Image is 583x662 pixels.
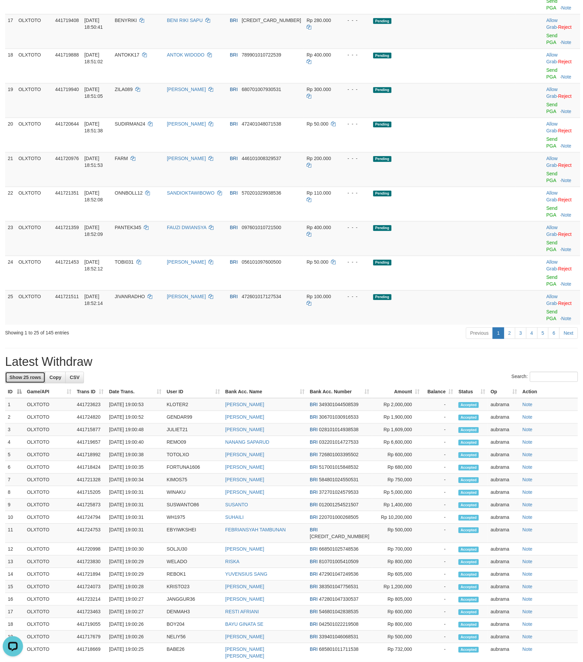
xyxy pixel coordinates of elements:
th: Bank Acc. Name: activate to sort column ascending [223,385,307,398]
a: RISKA [225,559,240,564]
th: Bank Acc. Number: activate to sort column ascending [307,385,372,398]
span: · [546,225,558,237]
td: OLXTOTO [16,186,52,221]
td: OLXTOTO [16,83,52,117]
td: OLXTOTO [24,448,74,461]
td: 1 [5,398,24,411]
span: Rp 400.000 [307,225,331,230]
td: 5 [5,448,24,461]
span: 441719888 [55,52,79,58]
span: Copy 105501012455508 to clipboard [242,18,301,23]
span: BRI [310,414,318,420]
a: Reject [558,162,572,168]
td: OLXTOTO [24,436,74,448]
a: Note [522,452,533,457]
a: Reject [558,59,572,64]
td: - [422,423,456,436]
a: [PERSON_NAME] [225,584,264,589]
a: Send PGA [546,205,558,218]
a: Previous [466,327,493,339]
span: Rp 50.000 [307,121,329,127]
span: 441719408 [55,18,79,23]
td: JULIET21 [164,423,223,436]
span: Rp 110.000 [307,190,331,196]
a: [PERSON_NAME] [225,634,264,639]
td: Rp 600,000 [372,448,422,461]
th: Balance: activate to sort column ascending [422,385,456,398]
div: - - - [342,120,368,127]
td: · [544,290,580,325]
a: Note [522,596,533,602]
td: Rp 2,000,000 [372,398,422,411]
a: Reject [558,231,572,237]
td: · [544,256,580,290]
span: · [546,87,558,99]
td: OLXTOTO [24,461,74,473]
td: 6 [5,461,24,473]
span: 441721511 [55,294,79,299]
td: [DATE] 19:00:53 [106,398,164,411]
div: Showing 1 to 25 of 145 entries [5,327,238,336]
td: OLXTOTO [24,398,74,411]
span: Copy 032201014727533 to clipboard [319,439,359,445]
th: Game/API: activate to sort column ascending [24,385,74,398]
td: - [422,398,456,411]
a: Note [522,609,533,614]
span: Rp 280.000 [307,18,331,23]
a: [PERSON_NAME] [PERSON_NAME] [225,646,264,659]
a: Note [522,527,533,532]
span: [DATE] 18:50:41 [84,18,103,30]
td: [DATE] 19:00:48 [106,423,164,436]
td: OLXTOTO [24,411,74,423]
td: - [422,436,456,448]
td: 441718992 [74,448,106,461]
span: FARM [115,156,128,161]
span: Copy [49,375,61,380]
span: ONNBOLL12 [115,190,142,196]
a: Send PGA [546,274,558,287]
span: Pending [373,122,391,127]
a: SUSANTO [225,502,248,507]
a: 2 [504,327,515,339]
span: BRI [230,18,238,23]
a: Note [522,464,533,470]
span: Copy 472601017127534 to clipboard [242,294,281,299]
span: Show 25 rows [9,375,41,380]
a: BENI RIKI SAPU [167,18,203,23]
span: BRI [230,294,238,299]
a: Next [559,327,578,339]
span: BRI [310,464,318,470]
a: Allow Grab [546,259,558,271]
span: Rp 100.000 [307,294,331,299]
span: Pending [373,260,391,265]
span: [DATE] 18:51:53 [84,156,103,168]
td: aubrama [488,473,520,486]
a: [PERSON_NAME] [167,294,206,299]
span: BRI [230,225,238,230]
a: 5 [537,327,549,339]
th: User ID: activate to sort column ascending [164,385,223,398]
span: JIVANRADHO [115,294,145,299]
a: Allow Grab [546,225,558,237]
span: Copy 306701030916533 to clipboard [319,414,359,420]
a: Note [522,559,533,564]
a: [PERSON_NAME] [225,477,264,482]
span: PANTEK345 [115,225,141,230]
a: Note [561,316,571,321]
td: GENDAR99 [164,411,223,423]
span: CSV [70,375,80,380]
td: OLXTOTO [16,221,52,256]
a: 6 [548,327,560,339]
a: Note [522,502,533,507]
div: - - - [342,17,368,24]
span: ANTOKK17 [115,52,139,58]
span: [DATE] 18:52:09 [84,225,103,237]
span: Accepted [458,415,479,420]
a: Note [561,40,571,45]
div: - - - [342,293,368,300]
td: OLXTOTO [16,152,52,186]
span: BRI [230,87,238,92]
span: [DATE] 18:52:14 [84,294,103,306]
td: aubrama [488,423,520,436]
a: BAYU GINATA SE [225,621,264,627]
